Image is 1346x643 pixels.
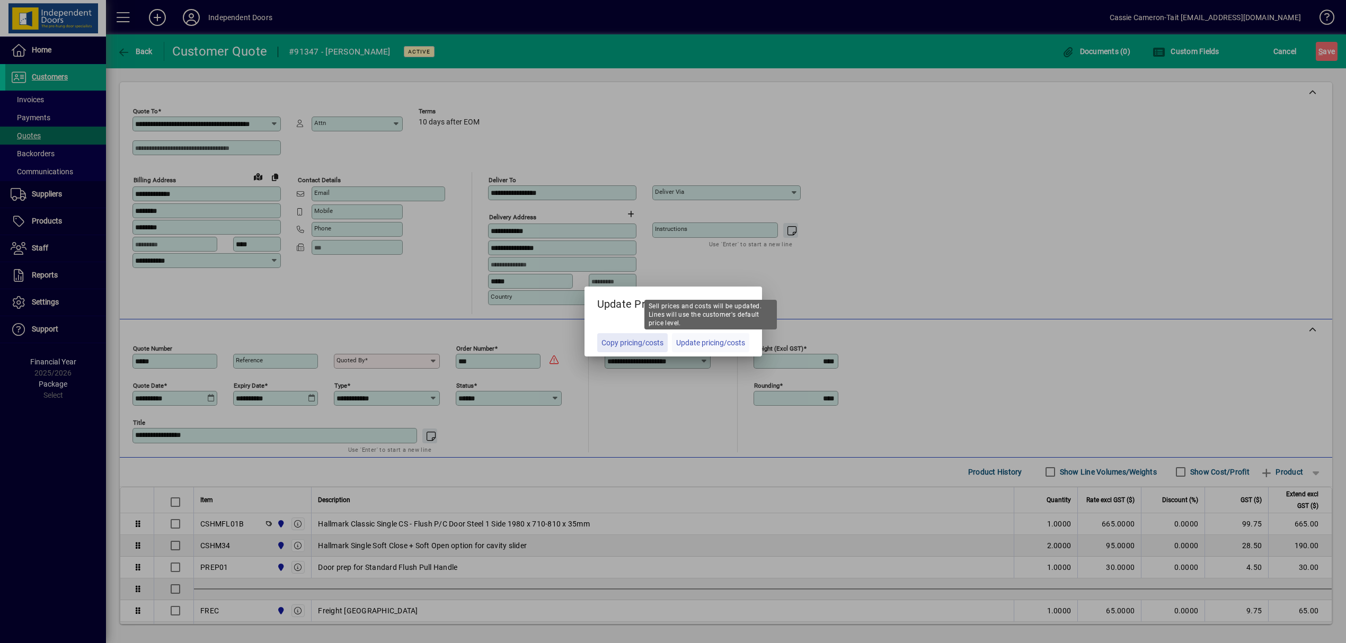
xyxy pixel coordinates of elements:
h5: Update Pricing? [585,287,762,317]
span: Update pricing/costs [676,337,745,349]
span: Copy pricing/costs [601,337,663,349]
button: Update pricing/costs [672,333,749,352]
button: Copy pricing/costs [597,333,668,352]
div: Sell prices and costs will be updated. Lines will use the customer's default price level. [644,300,777,329]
